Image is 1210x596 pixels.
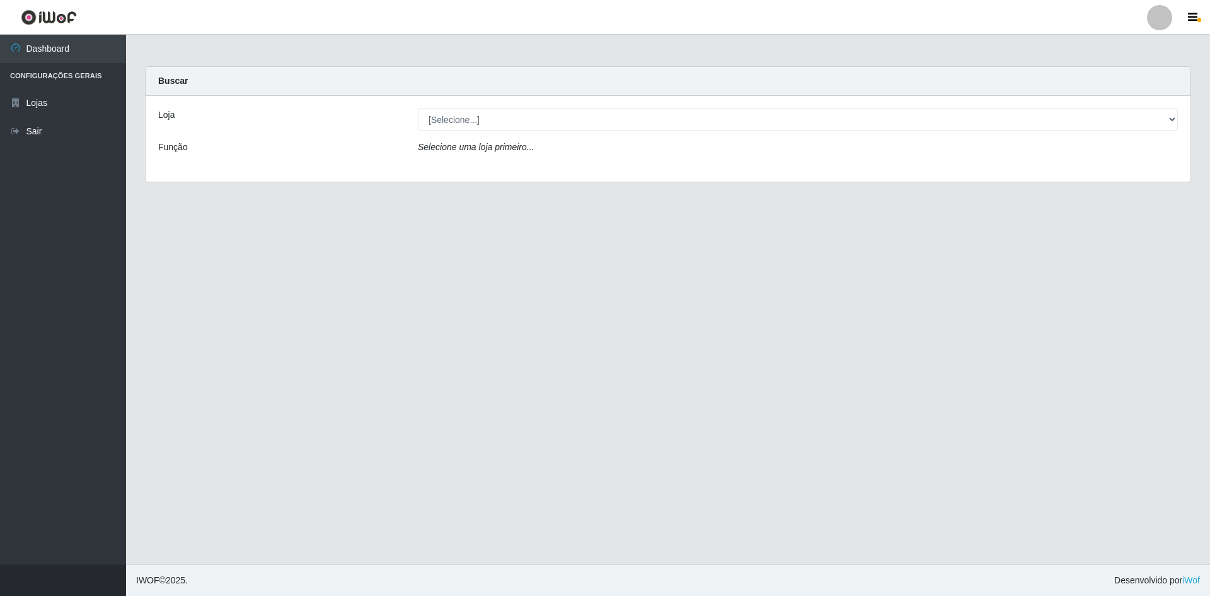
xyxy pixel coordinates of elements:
span: Desenvolvido por [1114,574,1200,587]
i: Selecione uma loja primeiro... [418,142,534,152]
strong: Buscar [158,76,188,86]
label: Loja [158,108,175,122]
img: CoreUI Logo [21,9,77,25]
label: Função [158,141,188,154]
a: iWof [1182,575,1200,585]
span: IWOF [136,575,159,585]
span: © 2025 . [136,574,188,587]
